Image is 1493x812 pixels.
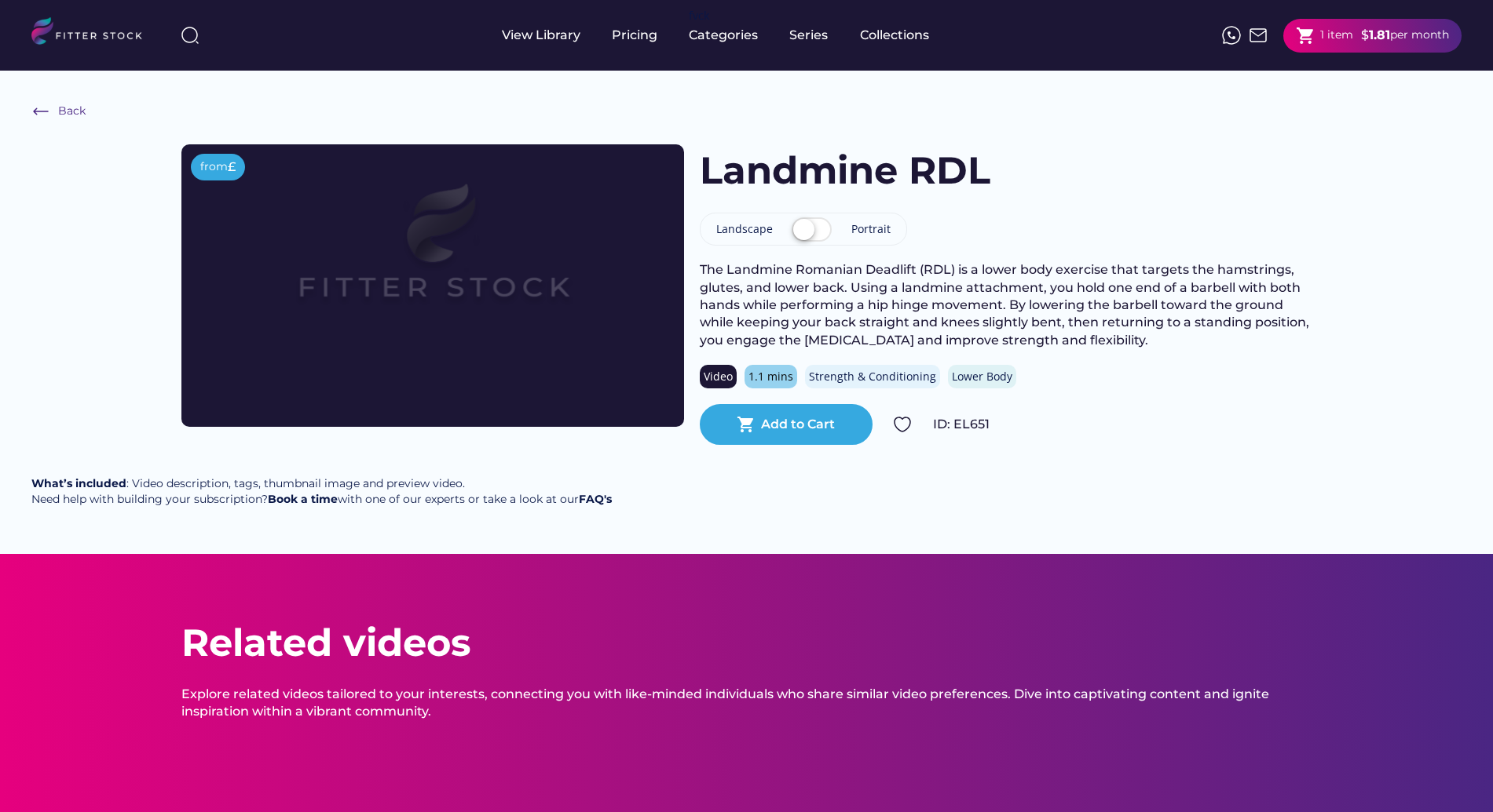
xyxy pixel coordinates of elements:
[31,476,126,490] strong: What’s included
[31,102,50,121] img: Frame%20%286%29.svg
[579,492,612,506] a: FAQ's
[1296,26,1316,46] button: shopping_cart
[893,415,912,434] img: Group%201000002324.svg
[1222,26,1241,45] img: meteor-icons_whatsapp%20%281%29.svg
[700,261,1312,349] div: The Landmine Romanian Deadlift (RDL) is a lower body exercise that targets the hamstrings, glutes...
[716,221,773,237] div: Landscape
[689,27,758,44] div: Categories
[1320,27,1353,43] div: 1 item
[200,159,228,175] div: from
[232,144,634,370] img: Frame%2079%20%281%29.svg
[31,476,612,507] div: : Video description, tags, thumbnail image and preview video. Need help with building your subscr...
[933,416,1312,433] div: ID: EL651
[502,27,580,44] div: View Library
[748,369,793,384] div: 1.1 mins
[1369,27,1390,42] strong: 1.81
[181,617,470,669] div: Related videos
[31,17,156,49] img: LOGO.svg
[789,27,829,44] div: Series
[737,415,756,434] button: shopping_cart
[181,26,199,45] img: search-normal%203.svg
[181,686,1312,721] div: Explore related videos tailored to your interests, connecting you with like-minded individuals wh...
[1249,26,1268,45] img: Frame%2051.svg
[700,144,990,197] h1: Landmine RDL
[58,104,86,119] div: Back
[612,27,657,44] div: Pricing
[851,221,891,237] div: Portrait
[268,492,338,506] a: Book a time
[761,416,835,433] div: Add to Cart
[952,369,1012,384] div: Lower Body
[1361,27,1369,44] div: $
[704,369,733,384] div: Video
[228,158,236,176] div: £
[689,8,709,24] div: fvck
[809,369,936,384] div: Strength & Conditioning
[860,27,929,44] div: Collections
[1390,27,1449,43] div: per month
